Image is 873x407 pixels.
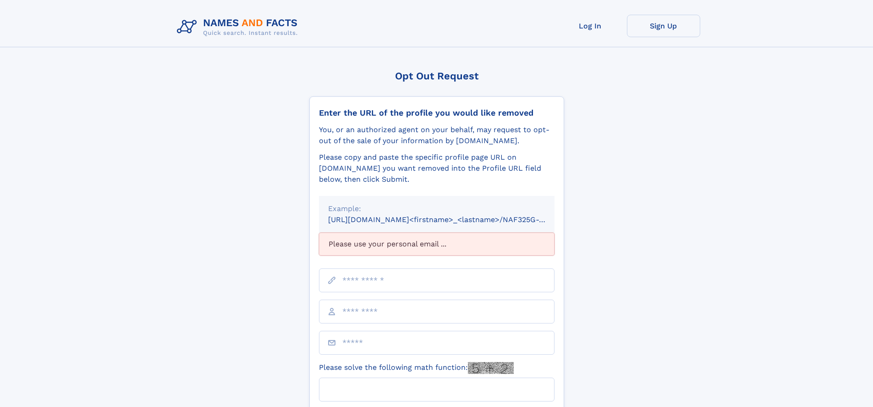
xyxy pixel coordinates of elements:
div: Opt Out Request [309,70,564,82]
div: You, or an authorized agent on your behalf, may request to opt-out of the sale of your informatio... [319,124,555,146]
img: Logo Names and Facts [173,15,305,39]
a: Log In [554,15,627,37]
label: Please solve the following math function: [319,362,514,374]
a: Sign Up [627,15,700,37]
div: Enter the URL of the profile you would like removed [319,108,555,118]
div: Example: [328,203,545,214]
div: Please copy and paste the specific profile page URL on [DOMAIN_NAME] you want removed into the Pr... [319,152,555,185]
div: Please use your personal email ... [319,233,555,256]
small: [URL][DOMAIN_NAME]<firstname>_<lastname>/NAF325G-xxxxxxxx [328,215,572,224]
